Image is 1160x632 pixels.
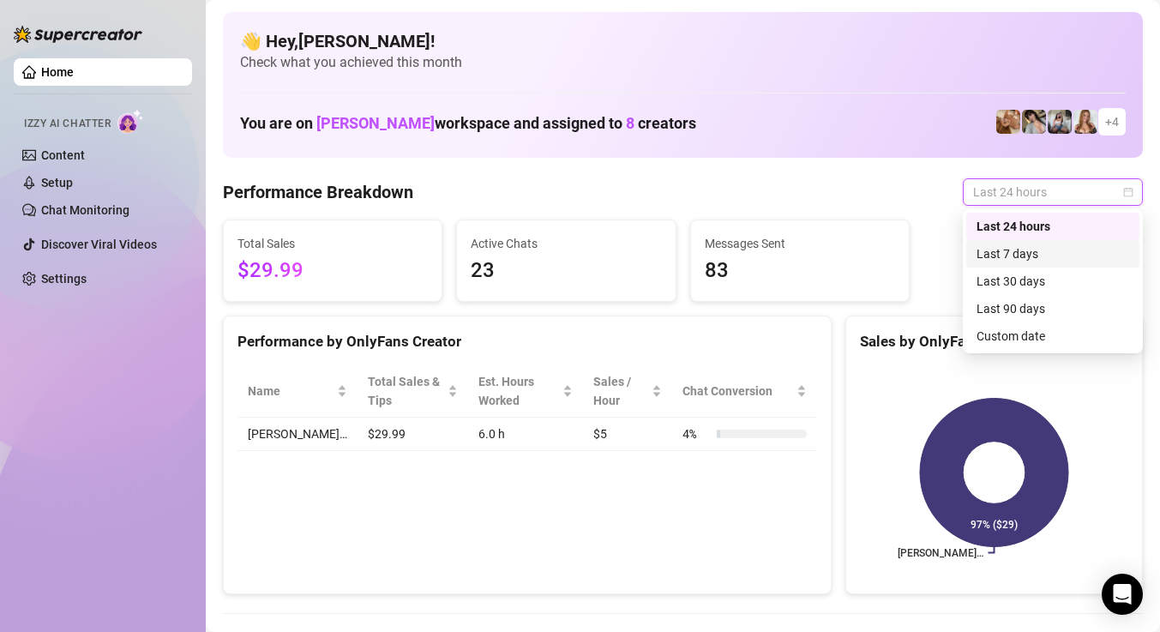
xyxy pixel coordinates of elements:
span: 8 [626,114,634,132]
img: logo-BBDzfeDw.svg [14,26,142,43]
div: Last 30 days [966,268,1139,295]
div: Last 7 days [977,244,1129,263]
span: Total Sales [237,234,428,253]
div: Est. Hours Worked [478,372,559,410]
div: Last 90 days [977,299,1129,318]
span: calendar [1123,187,1133,197]
span: 23 [471,255,661,287]
div: Last 90 days [966,295,1139,322]
span: + 4 [1105,112,1119,131]
div: Last 30 days [977,272,1129,291]
div: Last 7 days [966,240,1139,268]
th: Sales / Hour [583,365,672,418]
span: Sales / Hour [593,372,648,410]
th: Name [237,365,358,418]
div: Last 24 hours [977,217,1129,236]
span: Izzy AI Chatter [24,116,111,132]
img: Roux [1073,110,1097,134]
th: Total Sales & Tips [358,365,468,418]
span: Check what you achieved this month [240,53,1126,72]
th: Chat Conversion [672,365,817,418]
span: Name [248,382,334,400]
div: Last 24 hours [966,213,1139,240]
td: [PERSON_NAME]… [237,418,358,451]
div: Open Intercom Messenger [1102,574,1143,615]
span: Messages Sent [705,234,895,253]
text: [PERSON_NAME]… [898,547,983,559]
a: Setup [41,176,73,190]
a: Chat Monitoring [41,203,129,217]
td: $29.99 [358,418,468,451]
span: 4 % [682,424,710,443]
span: Chat Conversion [682,382,793,400]
span: Last 24 hours [973,179,1133,205]
td: 6.0 h [468,418,583,451]
div: Sales by OnlyFans Creator [860,330,1128,353]
td: $5 [583,418,672,451]
div: Custom date [977,327,1129,346]
h4: 👋 Hey, [PERSON_NAME] ! [240,29,1126,53]
span: Total Sales & Tips [368,372,444,410]
h1: You are on workspace and assigned to creators [240,114,696,133]
span: [PERSON_NAME] [316,114,435,132]
div: Performance by OnlyFans Creator [237,330,817,353]
img: AI Chatter [117,109,144,134]
a: Content [41,148,85,162]
span: 83 [705,255,895,287]
span: $29.99 [237,255,428,287]
img: ANDREA [1048,110,1072,134]
h4: Performance Breakdown [223,180,413,204]
span: Active Chats [471,234,661,253]
a: Home [41,65,74,79]
img: Roux️‍ [996,110,1020,134]
div: Custom date [966,322,1139,350]
a: Settings [41,272,87,286]
img: Raven [1022,110,1046,134]
a: Discover Viral Videos [41,238,157,251]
